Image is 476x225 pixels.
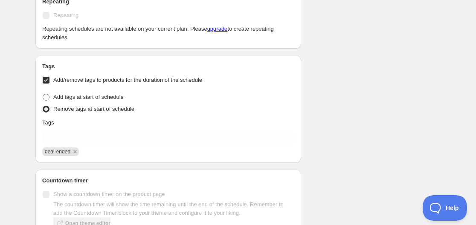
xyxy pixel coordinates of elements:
[42,62,294,71] h2: Tags
[53,12,78,18] span: Repeating
[423,195,467,221] iframe: Help Scout Beacon - Open
[45,149,70,155] span: deal-ended
[53,106,134,112] span: Remove tags at start of schedule
[53,77,202,83] span: Add/remove tags to products for the duration of the schedule
[71,148,79,156] button: Remove deal-ended
[42,176,294,185] h2: Countdown timer
[53,94,124,100] span: Add tags at start of schedule
[42,118,54,127] p: Tags
[42,25,294,42] p: Repeating schedules are not available on your current plan. Please to create repeating schedules.
[53,200,294,217] p: The countdown timer will show the time remaining until the end of the schedule. Remember to add t...
[53,191,165,197] span: Show a countdown timer on the product page
[207,26,228,32] a: upgrade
